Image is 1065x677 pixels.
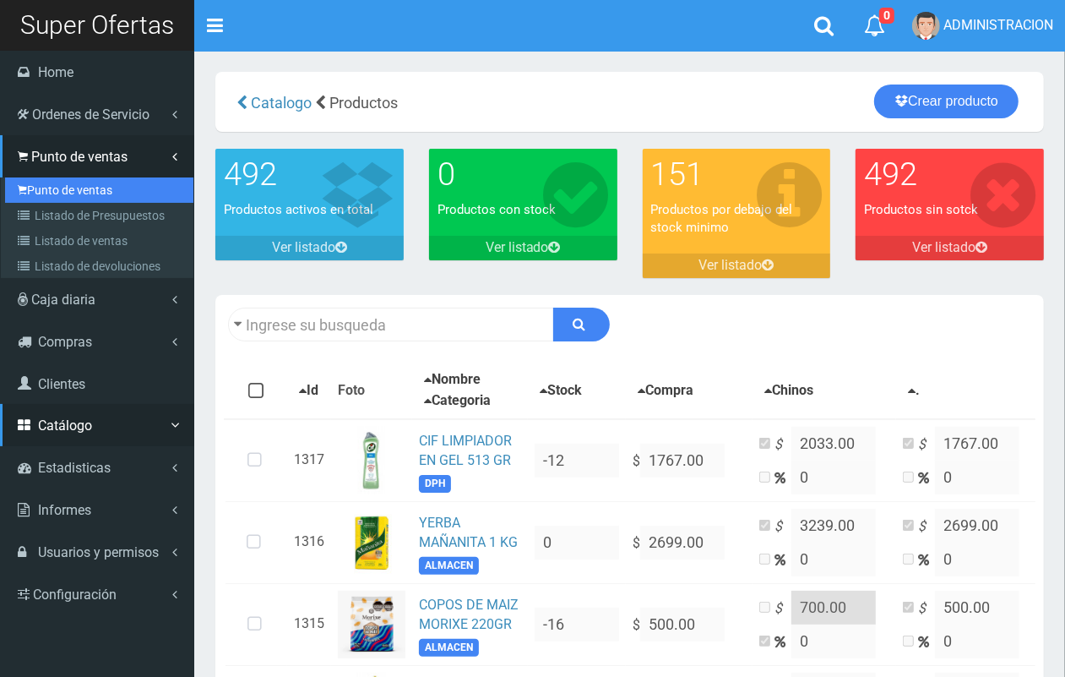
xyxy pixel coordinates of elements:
span: 0 [879,8,894,24]
a: Ver listado [429,236,617,260]
td: 1317 [287,419,331,502]
a: Listado de ventas [5,228,193,254]
span: Clientes [38,376,85,392]
span: ALMACEN [419,557,479,575]
td: 1316 [287,501,331,583]
a: YERBA MAÑANITA 1 KG [419,515,518,550]
font: 492 [864,156,917,193]
span: Compras [38,334,92,350]
a: Ver listado [856,236,1044,260]
font: Productos con stock [437,202,556,217]
font: Productos por debajo del stock minimo [651,202,793,235]
span: DPH [419,475,451,493]
span: Productos [329,94,398,112]
a: Listado de Presupuestos [5,203,193,228]
font: Ver listado [912,239,975,255]
span: Caja diaria [31,292,95,308]
span: Super Ofertas [20,10,174,40]
a: Listado de devoluciones [5,254,193,279]
a: CIF LIMPIADOR EN GEL 513 GR [419,433,512,468]
a: COPOS DE MAIZ MORIXE 220GR [419,597,519,632]
span: Punto de ventas [31,149,128,165]
span: ADMINISTRACION [943,17,1053,33]
i: $ [774,599,791,619]
button: Nombre [419,369,486,390]
button: Chinos [759,380,818,401]
td: $ [626,419,753,502]
th: Foto [331,363,412,419]
span: Informes [38,502,91,518]
img: User Image [912,12,940,40]
input: Ingrese su busqueda [228,308,554,341]
span: ALMACEN [419,639,479,657]
img: ... [338,509,405,576]
a: Crear producto [874,85,1019,118]
span: Catalogo [251,94,312,112]
span: Catálogo [38,418,92,434]
span: Ordenes de Servicio [32,106,149,123]
img: ... [338,591,405,658]
font: 0 [437,156,455,193]
span: Usuarios y permisos [38,544,159,560]
i: $ [774,517,791,537]
a: Punto de ventas [5,177,193,203]
font: Ver listado [486,239,549,255]
button: . [903,380,925,401]
span: Home [38,64,73,80]
i: $ [774,435,791,455]
button: Stock [535,380,587,401]
font: Productos sin sotck [864,202,978,217]
i: $ [918,435,935,455]
button: Compra [633,380,698,401]
img: ... [358,427,384,494]
i: $ [918,517,935,537]
font: Productos activos en total [224,202,373,217]
i: $ [918,599,935,619]
button: Id [294,380,323,401]
span: Estadisticas [38,460,111,476]
td: 1315 [287,583,331,665]
font: Ver listado [272,239,335,255]
td: $ [626,583,753,665]
a: Ver listado [643,254,831,278]
a: Ver listado [215,236,404,260]
span: Configuración [33,587,117,603]
a: Catalogo [247,94,312,112]
button: Categoria [419,390,496,412]
font: 151 [651,156,704,193]
font: 492 [224,156,277,193]
td: $ [626,501,753,583]
font: Ver listado [698,257,762,273]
